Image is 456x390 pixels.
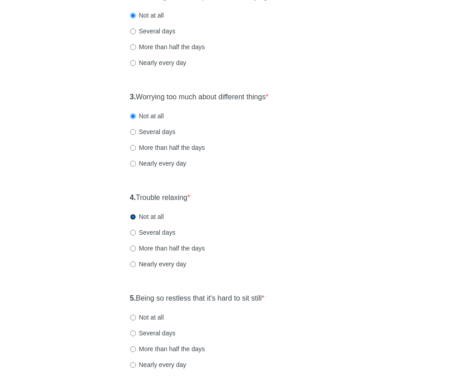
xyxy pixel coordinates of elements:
input: More than half the days [130,145,136,151]
label: Trouble relaxing [130,193,191,203]
input: Not at all [130,214,136,220]
strong: 4. [130,194,136,201]
label: Nearly every day [130,58,186,67]
label: Not at all [130,11,164,20]
strong: 3. [130,93,136,101]
input: Not at all [130,113,136,119]
label: Several days [130,27,176,36]
label: Several days [130,127,176,136]
input: Several days [130,28,136,34]
input: Several days [130,330,136,336]
label: Not at all [130,212,164,221]
input: More than half the days [130,246,136,251]
input: Not at all [130,315,136,320]
label: Not at all [130,313,164,322]
label: Nearly every day [130,360,186,369]
input: Several days [130,129,136,135]
label: More than half the days [130,143,205,152]
input: Not at all [130,13,136,19]
input: Nearly every day [130,60,136,66]
label: Several days [130,329,176,338]
label: Several days [130,228,176,237]
label: Nearly every day [130,159,186,168]
label: Not at all [130,111,164,121]
input: More than half the days [130,44,136,50]
input: Several days [130,230,136,236]
input: Nearly every day [130,161,136,167]
label: More than half the days [130,42,205,51]
input: Nearly every day [130,261,136,267]
label: Nearly every day [130,260,186,269]
label: More than half the days [130,244,205,253]
input: Nearly every day [130,362,136,368]
input: More than half the days [130,346,136,352]
label: More than half the days [130,344,205,353]
strong: 5. [130,294,136,302]
label: Being so restless that it's hard to sit still [130,293,265,304]
label: Worrying too much about different things [130,92,269,102]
